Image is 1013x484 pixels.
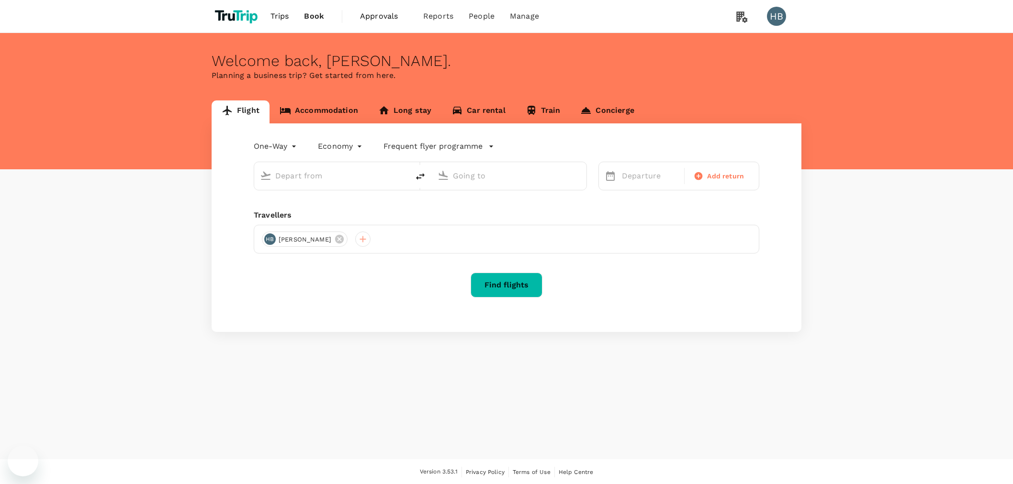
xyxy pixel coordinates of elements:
[273,235,337,244] span: [PERSON_NAME]
[254,139,299,154] div: One-Way
[264,233,276,245] div: HB
[466,467,505,477] a: Privacy Policy
[360,11,408,22] span: Approvals
[270,100,368,123] a: Accommodation
[466,469,505,475] span: Privacy Policy
[559,469,594,475] span: Help Centre
[441,100,516,123] a: Car rental
[262,231,348,247] div: HB[PERSON_NAME]
[409,165,432,188] button: delete
[212,100,270,123] a: Flight
[513,469,551,475] span: Terms of Use
[304,11,324,22] span: Book
[707,171,744,181] span: Add return
[471,273,542,297] button: Find flights
[570,100,644,123] a: Concierge
[423,11,453,22] span: Reports
[8,446,38,476] iframe: Button to launch messaging window
[510,11,539,22] span: Manage
[318,139,364,154] div: Economy
[767,7,786,26] div: HB
[469,11,495,22] span: People
[513,467,551,477] a: Terms of Use
[580,175,582,176] button: Open
[559,467,594,477] a: Help Centre
[420,467,458,477] span: Version 3.53.1
[383,141,483,152] p: Frequent flyer programme
[270,11,289,22] span: Trips
[275,168,389,183] input: Depart from
[254,209,759,221] div: Travellers
[622,170,678,182] p: Departure
[212,6,263,27] img: TruTrip logo
[212,52,801,70] div: Welcome back , [PERSON_NAME] .
[516,100,571,123] a: Train
[402,175,404,176] button: Open
[453,168,566,183] input: Going to
[368,100,441,123] a: Long stay
[212,70,801,81] p: Planning a business trip? Get started from here.
[383,141,494,152] button: Frequent flyer programme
